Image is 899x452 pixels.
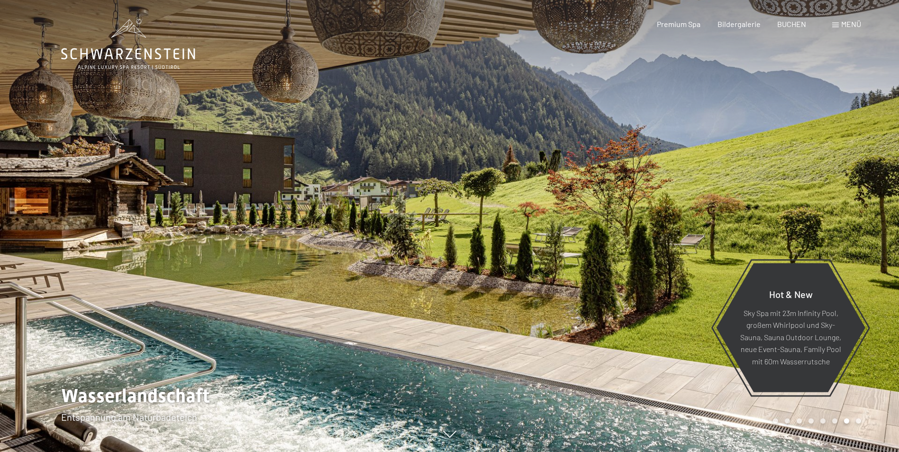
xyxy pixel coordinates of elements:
div: Carousel Page 2 [785,418,790,424]
div: Carousel Pagination [770,418,861,424]
p: Sky Spa mit 23m Infinity Pool, großem Whirlpool und Sky-Sauna, Sauna Outdoor Lounge, neue Event-S... [739,307,842,367]
div: Carousel Page 4 [808,418,814,424]
a: BUCHEN [777,19,806,28]
div: Carousel Page 5 [820,418,826,424]
a: Premium Spa [657,19,700,28]
div: Carousel Page 1 [773,418,778,424]
div: Carousel Page 7 (Current Slide) [844,418,849,424]
span: Hot & New [769,288,813,299]
div: Carousel Page 8 [856,418,861,424]
a: Bildergalerie [717,19,761,28]
div: Carousel Page 3 [797,418,802,424]
span: Menü [841,19,861,28]
a: Hot & New Sky Spa mit 23m Infinity Pool, großem Whirlpool und Sky-Sauna, Sauna Outdoor Lounge, ne... [716,262,866,393]
div: Carousel Page 6 [832,418,837,424]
